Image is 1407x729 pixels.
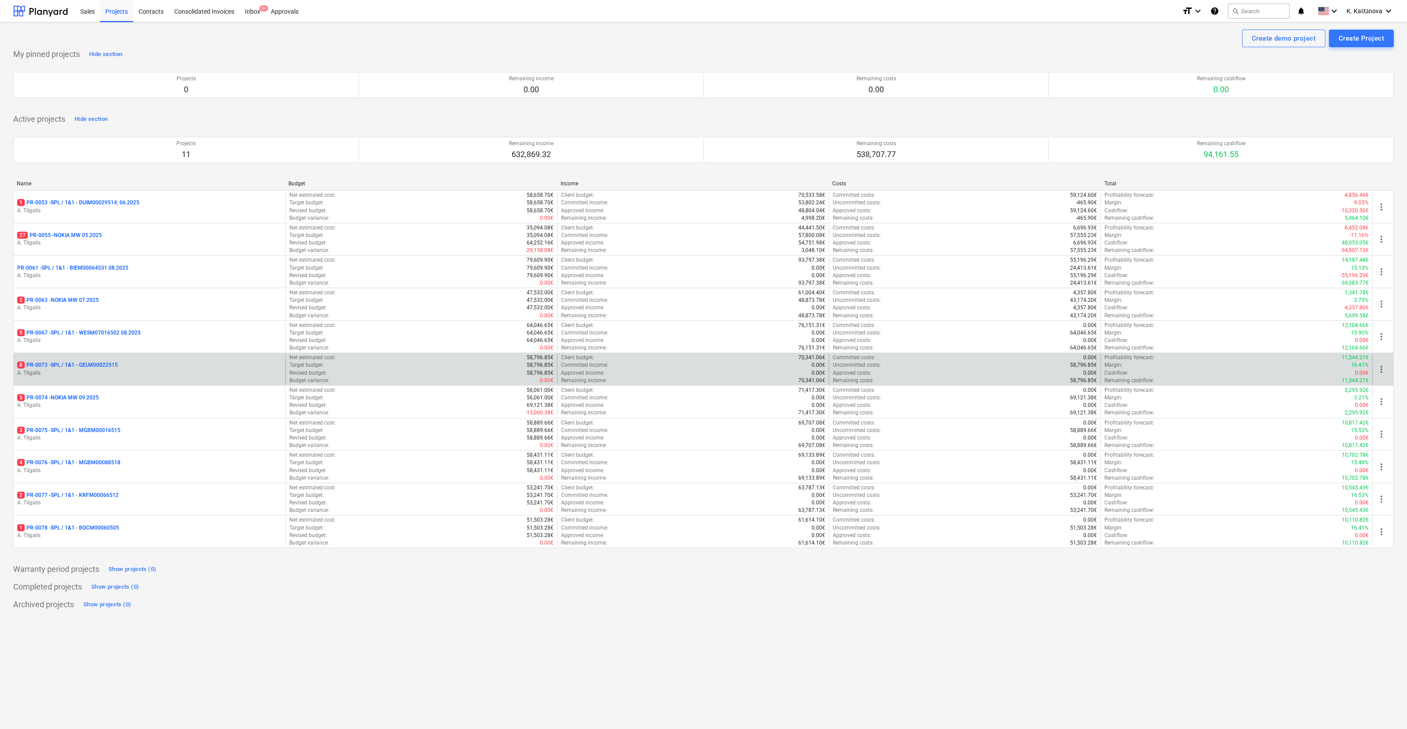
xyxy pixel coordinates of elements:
div: Costs [832,180,1097,187]
p: Remaining costs : [833,214,874,222]
span: more_vert [1376,494,1387,504]
span: 3 [17,427,25,434]
p: Committed costs : [833,224,875,232]
p: 76,151.31€ [798,344,825,352]
p: 58,796.85€ [1070,361,1097,369]
p: PR-0053 - SPL / 1&1 - DUIM00029514; 06.2025 [17,199,139,207]
p: Cashflow : [1104,337,1128,344]
p: 0.00€ [812,304,825,312]
span: more_vert [1376,331,1387,342]
p: Revised budget : [289,272,327,279]
div: Income [561,180,825,187]
p: Margin : [1104,232,1123,239]
p: -6,452.08€ [1343,224,1369,232]
p: Approved costs : [833,272,871,279]
p: Committed costs : [833,192,875,199]
p: 64,046.65€ [1070,329,1097,337]
p: 47,532.00€ [527,304,554,312]
p: Cashflow : [1104,304,1128,312]
p: 76,151.31€ [798,322,825,329]
p: 5,699.58€ [1345,312,1369,319]
p: Remaining costs : [833,279,874,287]
span: more_vert [1376,299,1387,309]
span: more_vert [1376,429,1387,440]
div: 4PR-0076 -SPL / 1&1 - MGBM00088518A. Tilgalis [17,459,282,474]
p: 0.00€ [1083,337,1097,344]
p: Remaining income [509,140,554,147]
i: keyboard_arrow_down [1329,6,1340,16]
span: more_vert [1376,234,1387,244]
p: Remaining costs : [833,312,874,319]
p: 44,441.50€ [798,224,825,232]
p: Remaining income [509,75,554,83]
p: 0.00€ [1355,369,1369,377]
div: 9PR-0067 -SPL / 1&1 - WESM07016502 08.2025A. Tilgalis [17,329,282,344]
p: Committed costs : [833,322,875,329]
p: Remaining income : [561,377,607,384]
p: 64,046.65€ [1070,344,1097,352]
p: Target budget : [289,297,324,304]
p: Remaining cashflow [1197,75,1246,83]
p: Approved income : [561,304,604,312]
p: Remaining costs : [833,377,874,384]
p: Approved costs : [833,304,871,312]
p: Projects [176,75,196,83]
p: 58,796.85€ [527,369,554,377]
p: Uncommitted costs : [833,199,881,207]
p: 70,341.06€ [798,377,825,384]
span: more_vert [1376,267,1387,277]
span: search [1232,8,1239,15]
p: Remaining income : [561,214,607,222]
p: Margin : [1104,361,1123,369]
p: Remaining cashflow : [1104,247,1154,254]
i: format_size [1182,6,1193,16]
p: Client budget : [561,289,594,297]
p: Target budget : [289,264,324,272]
p: Remaining income : [561,344,607,352]
p: Uncommitted costs : [833,232,881,239]
div: Name [17,180,281,187]
p: 0.00€ [812,337,825,344]
p: PR-0055 - NOKIA MW 05.2025 [17,232,102,239]
p: Committed costs : [833,354,875,361]
p: Profitability forecast : [1104,192,1154,199]
i: notifications [1297,6,1306,16]
p: 0.00€ [1083,354,1097,361]
span: 27 [17,232,28,239]
div: 2PR-0063 -NOKIA MW 07.2025A. Tilgalis [17,297,282,312]
p: Remaining income : [561,279,607,287]
p: Net estimated cost : [289,256,336,264]
p: A. Tilgalis [17,207,282,214]
p: 0.00€ [1355,337,1369,344]
p: Remaining costs [857,140,896,147]
p: Target budget : [289,199,324,207]
div: Create demo project [1252,33,1316,44]
p: Committed income : [561,361,608,369]
p: A. Tilgalis [17,272,282,279]
p: A. Tilgalis [17,532,282,539]
p: Remaining income : [561,247,607,254]
p: 79,609.90€ [527,256,554,264]
span: 5 [17,394,25,401]
p: 55,196.29€ [1070,256,1097,264]
p: Profitability forecast : [1104,322,1154,329]
p: 12,104.66€ [1342,322,1369,329]
p: 64,046.65€ [527,322,554,329]
p: Approved costs : [833,369,871,377]
p: 48,804.04€ [798,207,825,214]
p: Approved income : [561,369,604,377]
p: Cashflow : [1104,207,1128,214]
p: Uncommitted costs : [833,264,881,272]
p: 70,341.06€ [798,354,825,361]
p: 54,751.98€ [798,239,825,247]
p: 14,187.48€ [1342,256,1369,264]
p: 94,161.55 [1197,149,1246,160]
p: 48,873.78€ [798,312,825,319]
p: Margin : [1104,297,1123,304]
p: Approved income : [561,272,604,279]
p: -9.03% [1353,199,1369,207]
p: Client budget : [561,322,594,329]
p: Net estimated cost : [289,192,336,199]
p: 11 [176,149,196,160]
p: 61,004.40€ [798,289,825,297]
